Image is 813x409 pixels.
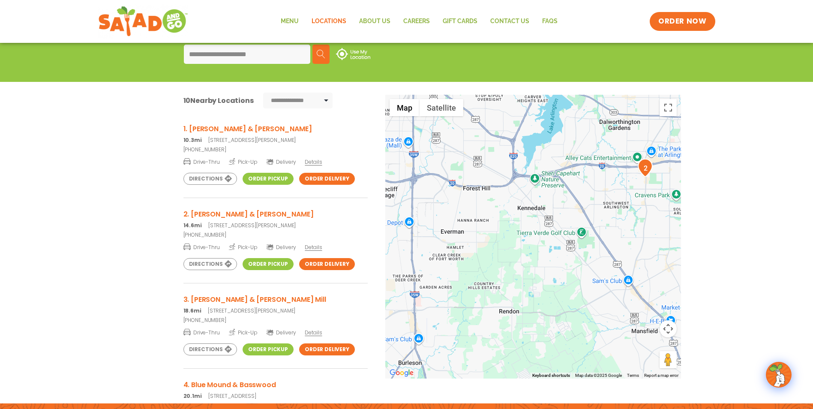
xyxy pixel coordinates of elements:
a: 1. [PERSON_NAME] & [PERSON_NAME] 10.3mi[STREET_ADDRESS][PERSON_NAME] [183,123,368,144]
a: 4. Blue Mound & Basswood 20.1mi[STREET_ADDRESS] [183,379,368,400]
a: [PHONE_NUMBER] [183,316,368,324]
a: Directions [183,258,237,270]
span: Details [305,158,322,165]
img: new-SAG-logo-768×292 [98,4,189,39]
p: [STREET_ADDRESS][PERSON_NAME] [183,136,368,144]
a: Directions [183,173,237,185]
a: Careers [397,12,436,31]
strong: 18.6mi [183,307,201,314]
a: 2. [PERSON_NAME] & [PERSON_NAME] 14.6mi[STREET_ADDRESS][PERSON_NAME] [183,209,368,229]
span: ORDER NOW [658,16,706,27]
span: Details [305,244,322,251]
a: Drive-Thru Pick-Up Delivery Details [183,155,368,166]
a: Order Pickup [243,173,294,185]
a: FAQs [536,12,564,31]
a: Order Delivery [299,173,355,185]
a: [PHONE_NUMBER] [183,146,368,153]
a: Drive-Thru Pick-Up Delivery Details [183,326,368,337]
a: Report a map error [644,373,678,378]
a: Order Pickup [243,343,294,355]
strong: 14.6mi [183,222,202,229]
a: Open this area in Google Maps (opens a new window) [387,367,416,379]
a: Menu [274,12,305,31]
div: 2 [638,159,653,177]
a: Directions [183,343,237,355]
strong: 10.3mi [183,136,202,144]
a: Order Delivery [299,343,355,355]
span: Drive-Thru [183,328,220,337]
h3: 2. [PERSON_NAME] & [PERSON_NAME] [183,209,368,220]
button: Keyboard shortcuts [532,373,570,379]
h3: 1. [PERSON_NAME] & [PERSON_NAME] [183,123,368,134]
a: Order Pickup [243,258,294,270]
nav: Menu [274,12,564,31]
a: Contact Us [484,12,536,31]
p: [STREET_ADDRESS][PERSON_NAME] [183,307,368,315]
h3: 4. Blue Mound & Basswood [183,379,368,390]
button: Toggle fullscreen view [660,99,677,116]
button: Map camera controls [660,320,677,337]
img: Google [387,367,416,379]
a: [PHONE_NUMBER] [183,231,368,239]
span: Pick-Up [229,243,258,251]
span: Details [305,329,322,336]
span: 10 [183,96,191,105]
span: Delivery [266,244,296,251]
p: [STREET_ADDRESS][PERSON_NAME] [183,222,368,229]
span: Delivery [266,158,296,166]
h3: 3. [PERSON_NAME] & [PERSON_NAME] Mill [183,294,368,305]
span: Drive-Thru [183,157,220,166]
a: About Us [353,12,397,31]
a: ORDER NOW [650,12,715,31]
a: Order Delivery [299,258,355,270]
img: use-location.svg [336,48,370,60]
a: Drive-Thru Pick-Up Delivery Details [183,241,368,251]
button: Show satellite imagery [420,99,463,116]
span: Pick-Up [229,328,258,337]
img: search.svg [317,50,325,58]
p: [STREET_ADDRESS] [183,392,368,400]
strong: 20.1mi [183,392,202,400]
div: Nearby Locations [183,95,254,106]
button: Drag Pegman onto the map to open Street View [660,351,677,368]
span: Drive-Thru [183,243,220,251]
a: Terms (opens in new tab) [627,373,639,378]
a: 3. [PERSON_NAME] & [PERSON_NAME] Mill 18.6mi[STREET_ADDRESS][PERSON_NAME] [183,294,368,315]
img: wpChatIcon [767,363,791,387]
a: GIFT CARDS [436,12,484,31]
span: Map data ©2025 Google [575,373,622,378]
span: Pick-Up [229,157,258,166]
button: Show street map [390,99,420,116]
span: Delivery [266,329,296,337]
a: Locations [305,12,353,31]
